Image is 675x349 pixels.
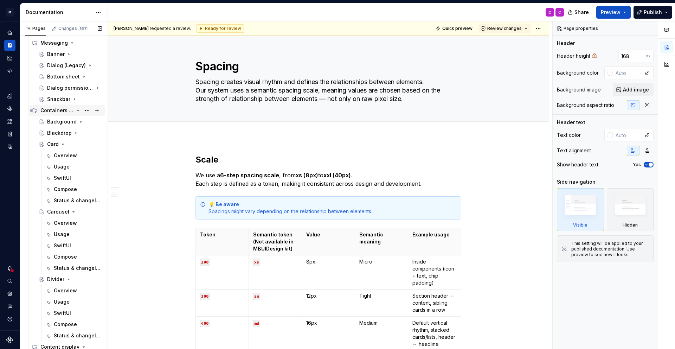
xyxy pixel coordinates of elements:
p: Value [306,231,351,238]
a: Compose [43,319,105,330]
a: SwiftUI [43,307,105,319]
p: Inside components (icon + text, chip padding) [412,258,457,286]
a: Banner [36,49,105,60]
a: Dialog (Legacy) [36,60,105,71]
div: Dialog (Legacy) [47,62,86,69]
div: Background aspect ratio [557,102,614,109]
div: Compose [54,321,77,328]
div: Containers and layout [40,107,74,114]
div: SwiftUI [54,242,71,249]
code: 300 [200,293,210,300]
div: Components [4,103,15,114]
div: Background [47,118,77,125]
a: Divider [36,274,105,285]
div: Hidden [623,222,638,228]
button: Review changes [478,24,531,33]
div: Changes [58,26,88,31]
p: Semantic token (Not available in MBUIDesign kit) [253,231,297,252]
div: Usage [54,231,70,238]
div: Visible [557,188,604,231]
div: Usage [54,163,70,170]
a: Carousel [36,206,105,217]
div: Status & changelog [54,265,101,272]
a: Overview [43,285,105,296]
a: Usage [43,229,105,240]
div: C [548,9,551,15]
a: Usage [43,161,105,172]
div: Compose [54,253,77,260]
strong: 6-step spacing scale [220,172,279,179]
a: Status & changelog [43,262,105,274]
a: Bottom sheet [36,71,105,82]
div: SwiftUI [54,174,71,182]
p: 12px [306,292,351,299]
code: xs [253,259,260,266]
div: Snackbar [47,96,70,103]
div: Data sources [4,141,15,152]
span: Preview [601,9,621,16]
div: Overview [54,287,77,294]
span: Share [574,9,589,16]
code: sm [253,293,260,300]
div: Background color [557,69,599,76]
h2: Scale [195,154,461,165]
button: Share [564,6,593,19]
a: SwiftUI [43,172,105,184]
div: Settings [4,288,15,299]
label: Yes [633,162,641,167]
p: 16px [306,319,351,326]
textarea: Spacing creates visual rhythm and defines the relationships between elements. Our system uses a s... [194,76,460,104]
div: Dialog permission (native) [47,84,94,91]
span: Review changes [487,26,522,31]
span: Add image [623,86,649,93]
a: Compose [43,251,105,262]
div: This setting will be applied to your published documentation. Use preview to see how it looks. [571,241,649,258]
div: Background image [557,86,601,93]
span: Publish [644,9,662,16]
a: Snackbar [36,94,105,105]
div: Text alignment [557,147,591,154]
div: Bottom sheet [47,73,80,80]
a: Blackdrop [36,127,105,139]
div: M [6,8,14,17]
a: Status & changelog [43,195,105,206]
div: Code automation [4,65,15,76]
div: Documentation [4,40,15,51]
div: Header [557,40,575,47]
code: md [253,320,260,327]
a: Analytics [4,52,15,64]
button: Add image [613,83,654,96]
button: Search ⌘K [4,275,15,287]
div: Divider [47,276,64,283]
button: Contact support [4,301,15,312]
a: Storybook stories [4,128,15,140]
input: Auto [613,66,641,79]
p: Example usage [412,231,457,238]
a: Design tokens [4,90,15,102]
div: Banner [47,51,65,58]
strong: 💡 Be aware [208,201,239,207]
a: Usage [43,296,105,307]
p: Token [200,231,244,238]
div: Status & changelog [54,332,101,339]
p: Tight [359,292,404,299]
code: 200 [200,259,210,266]
svg: Supernova Logo [6,336,13,343]
button: Notifications [4,263,15,274]
div: Messaging [40,39,68,46]
p: We use a , from to . Each step is defined as a token, making it consistent across design and deve... [195,171,461,188]
button: Preview [596,6,631,19]
a: Assets [4,116,15,127]
a: Background [36,116,105,127]
div: Overview [54,152,77,159]
a: SwiftUI [43,240,105,251]
div: Blackdrop [47,129,72,137]
div: Home [4,27,15,38]
button: Publish [634,6,672,19]
a: Overview [43,217,105,229]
